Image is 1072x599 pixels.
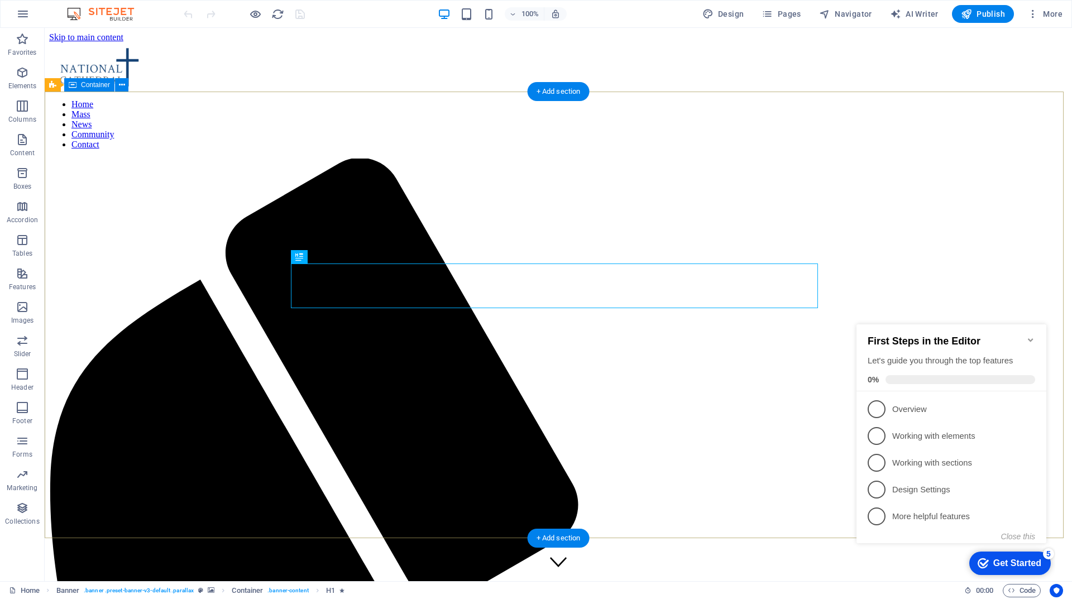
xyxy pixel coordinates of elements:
li: More helpful features [4,195,194,222]
span: . banner .preset-banner-v3-default .parallax [84,584,194,597]
div: 5 [191,240,202,251]
button: Navigator [815,5,877,23]
a: Skip to main content [4,4,79,14]
span: . banner-content [267,584,308,597]
button: More [1023,5,1067,23]
span: Code [1008,584,1036,597]
div: Get Started 5 items remaining, 0% complete [117,243,199,267]
p: Collections [5,517,39,526]
p: Tables [12,249,32,258]
button: Publish [952,5,1014,23]
h6: 100% [521,7,539,21]
button: Pages [757,5,805,23]
span: Pages [762,8,801,20]
span: AI Writer [890,8,939,20]
div: Minimize checklist [174,27,183,36]
i: On resize automatically adjust zoom level to fit chosen device. [551,9,561,19]
li: Overview [4,88,194,114]
p: Footer [12,416,32,425]
button: reload [271,7,284,21]
button: Usercentrics [1050,584,1063,597]
span: Navigator [819,8,872,20]
p: Design Settings [40,176,174,188]
li: Design Settings [4,168,194,195]
button: 100% [505,7,544,21]
a: Click to cancel selection. Double-click to open Pages [9,584,40,597]
span: 0% [16,67,33,76]
span: Design [702,8,744,20]
p: Header [11,383,33,392]
p: Boxes [13,182,32,191]
p: More helpful features [40,203,174,214]
button: Design [698,5,749,23]
i: This element contains a background [208,587,214,593]
p: Columns [8,115,36,124]
span: 00 00 [976,584,993,597]
span: Click to select. Double-click to edit [326,584,335,597]
p: Forms [12,450,32,459]
p: Images [11,316,34,325]
p: Marketing [7,483,37,492]
p: Slider [14,349,31,358]
div: Design (Ctrl+Alt+Y) [698,5,749,23]
div: + Add section [528,82,590,101]
p: Overview [40,95,174,107]
span: Publish [961,8,1005,20]
span: Container [81,82,110,88]
p: Elements [8,82,37,90]
button: Click here to leave preview mode and continue editing [248,7,262,21]
p: Working with sections [40,149,174,161]
li: Working with sections [4,141,194,168]
div: + Add section [528,529,590,548]
i: Element contains an animation [339,587,344,593]
p: Favorites [8,48,36,57]
span: : [984,586,985,595]
i: Reload page [271,8,284,21]
p: Features [9,282,36,291]
div: Get Started [141,250,189,260]
nav: breadcrumb [56,584,345,597]
h6: Session time [964,584,994,597]
span: Click to select. Double-click to edit [56,584,80,597]
span: Click to select. Double-click to edit [232,584,263,597]
p: Accordion [7,215,38,224]
h2: First Steps in the Editor [16,27,183,39]
li: Working with elements [4,114,194,141]
button: AI Writer [886,5,943,23]
div: Let's guide you through the top features [16,47,183,59]
button: Code [1003,584,1041,597]
i: This element is a customizable preset [198,587,203,593]
button: Close this [149,224,183,233]
p: Working with elements [40,122,174,134]
img: Editor Logo [64,7,148,21]
p: Content [10,148,35,157]
span: More [1027,8,1063,20]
